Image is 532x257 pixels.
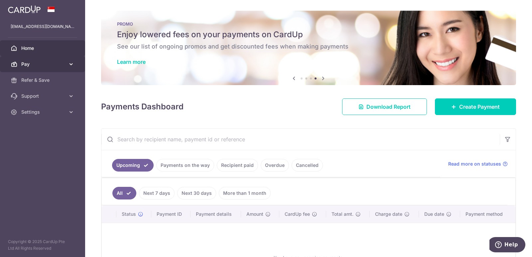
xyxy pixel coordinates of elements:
h4: Payments Dashboard [101,101,184,113]
a: All [112,187,136,199]
span: Status [122,211,136,217]
a: Overdue [261,159,289,172]
span: Create Payment [459,103,500,111]
span: Total amt. [332,211,353,217]
span: Pay [21,61,65,67]
a: Create Payment [435,98,516,115]
img: Latest Promos banner [101,11,516,85]
span: Amount [246,211,263,217]
a: Download Report [342,98,427,115]
a: Learn more [117,59,146,65]
a: Cancelled [292,159,323,172]
h6: See our list of ongoing promos and get discounted fees when making payments [117,43,500,51]
p: PROMO [117,21,500,27]
span: Home [21,45,65,52]
span: CardUp fee [285,211,310,217]
a: Read more on statuses [448,161,508,167]
a: More than 1 month [219,187,271,199]
a: Payments on the way [156,159,214,172]
span: Settings [21,109,65,115]
img: CardUp [8,5,41,13]
th: Payment details [191,205,241,223]
span: Due date [424,211,444,217]
p: [EMAIL_ADDRESS][DOMAIN_NAME] [11,23,74,30]
th: Payment ID [151,205,191,223]
span: Read more on statuses [448,161,501,167]
span: Support [21,93,65,99]
h5: Enjoy lowered fees on your payments on CardUp [117,29,500,40]
a: Upcoming [112,159,154,172]
a: Recipient paid [217,159,258,172]
span: Charge date [375,211,402,217]
input: Search by recipient name, payment id or reference [101,129,500,150]
iframe: Opens a widget where you can find more information [489,237,525,254]
span: Refer & Save [21,77,65,83]
a: Next 7 days [139,187,175,199]
span: Download Report [366,103,411,111]
th: Payment method [460,205,515,223]
a: Next 30 days [177,187,216,199]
